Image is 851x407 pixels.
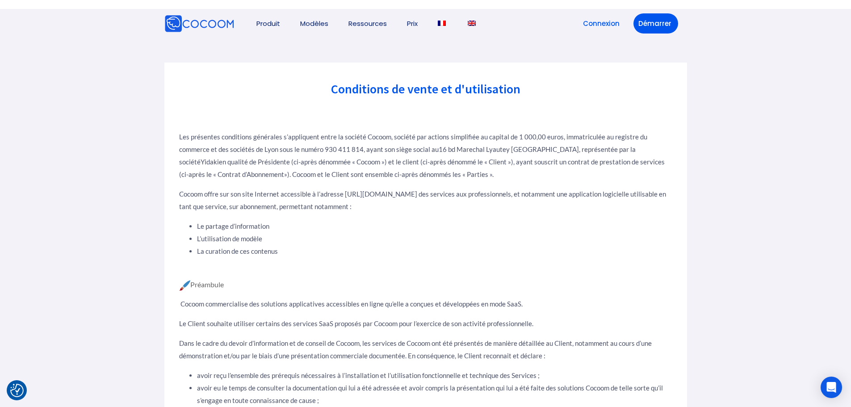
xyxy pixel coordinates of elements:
[164,15,234,33] img: Cocoom
[179,130,672,180] p: Les présentes conditions générales s’appliquent entre la société Cocoom, société par actions simp...
[197,369,672,382] li: avoir reçu l’ensemble des prérequis nécessaires à l’installation et l’utilisation fonctionnelle e...
[10,384,24,397] img: Revisit consent button
[201,158,219,166] span: Yidaki
[300,20,328,27] a: Modèles
[197,245,672,257] li: La curation de ces contenus
[197,232,672,245] li: L’utilisation de modèle
[190,280,224,288] b: Préambule
[348,20,387,27] a: Ressources
[468,21,476,26] img: Anglais
[179,337,672,362] p: Dans le cadre du devoir d’information et de conseil de Cocoom, les services de Cocoom ont été pré...
[197,382,672,407] li: avoir eu le temps de consulter la documentation qui lui a été adressée et avoir compris la présen...
[407,20,418,27] a: Prix
[633,13,678,34] a: Démarrer
[179,280,190,291] img: 🖌
[184,83,667,95] h2: Conditions de vente et d'utilisation
[821,377,842,398] div: Open Intercom Messenger
[438,21,446,26] img: Français
[256,20,280,27] a: Produit
[180,300,523,308] span: Cocoom commercialise des solutions applicatives accessibles en ligne qu’elle a conçues et dévelop...
[10,384,24,397] button: Consent Preferences
[197,220,672,232] li: Le partage d’information
[578,13,625,34] a: Connexion
[439,145,579,153] span: 16 bd Marechal Lyautey [GEOGRAPHIC_DATA]
[179,188,672,213] p: Cocoom offre sur son site Internet accessible à l’adresse [URL][DOMAIN_NAME] des services aux pro...
[179,317,672,330] p: Le Client souhaite utiliser certains des services SaaS proposés par Cocoom pour l’exercice de son...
